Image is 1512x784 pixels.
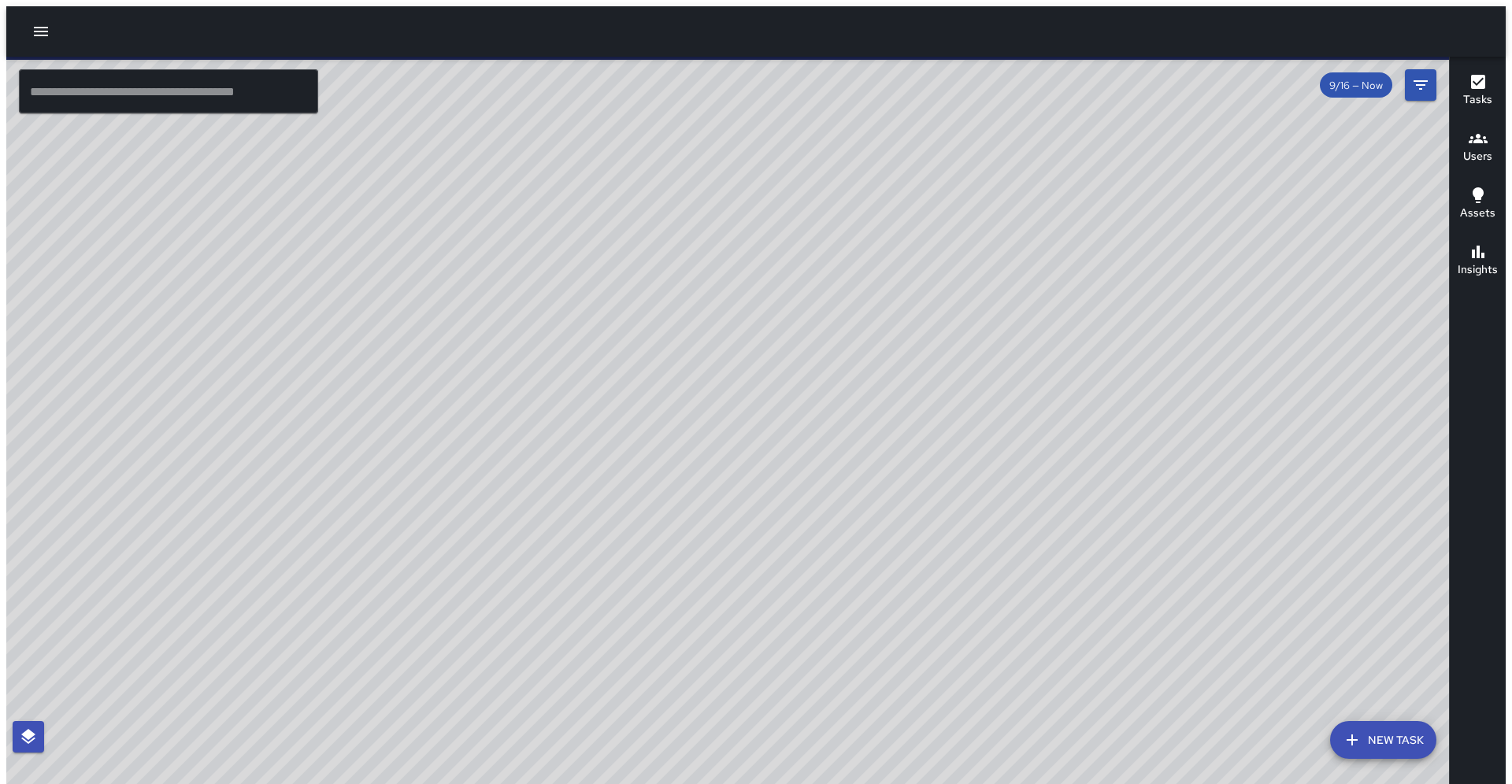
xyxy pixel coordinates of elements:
[1450,120,1506,176] button: Users
[1450,63,1506,120] button: Tasks
[1450,233,1506,290] button: Insights
[1463,91,1492,109] h6: Tasks
[1460,205,1495,222] h6: Assets
[1463,148,1492,165] h6: Users
[1405,69,1436,101] button: Filters
[1330,721,1436,759] button: New Task
[1320,79,1392,92] span: 9/16 — Now
[1458,261,1498,279] h6: Insights
[1450,176,1506,233] button: Assets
